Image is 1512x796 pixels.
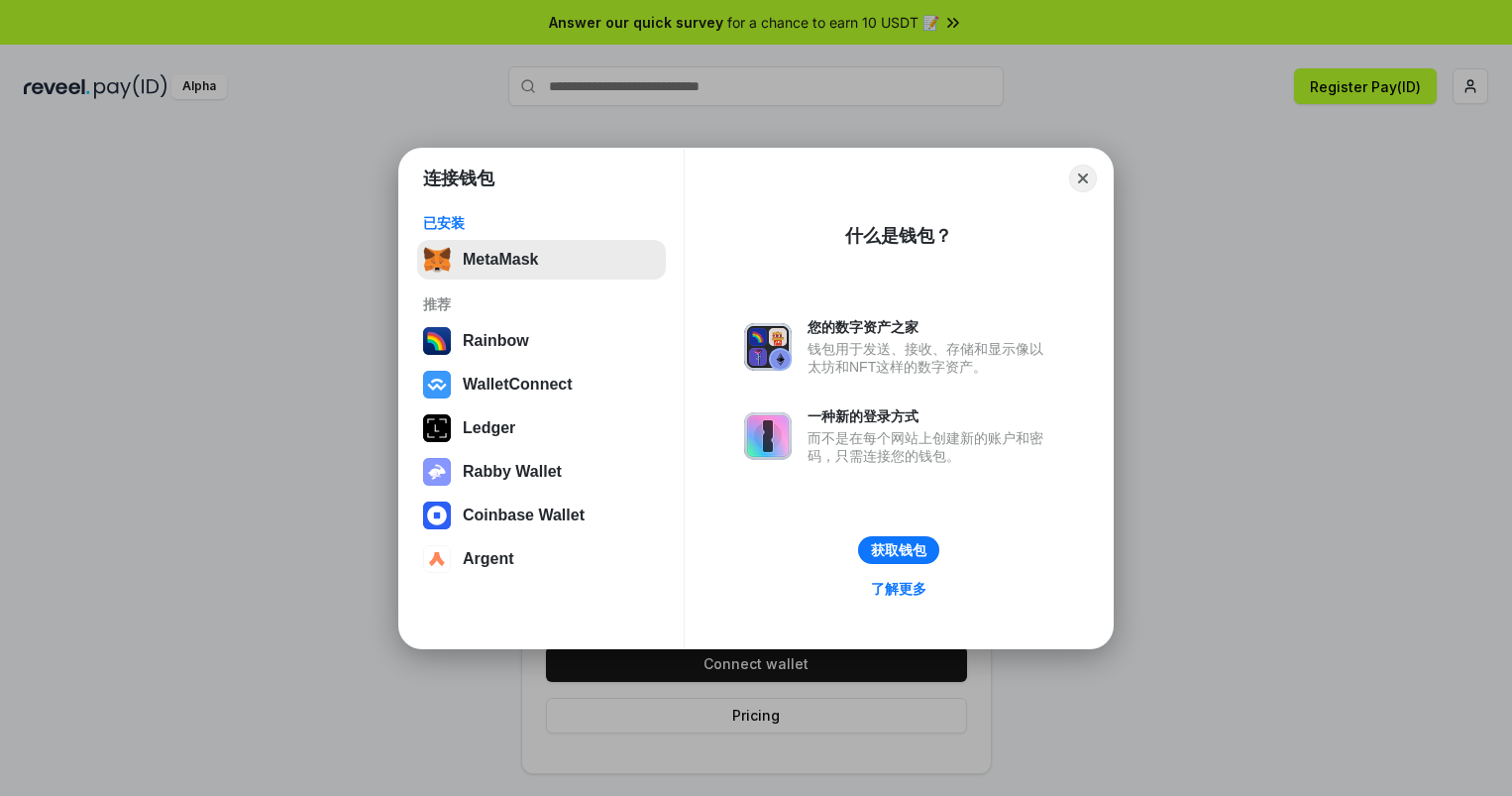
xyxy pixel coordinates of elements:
img: svg+xml,%3Csvg%20xmlns%3D%22http%3A%2F%2Fwww.w3.org%2F2000%2Fsvg%22%20width%3D%2228%22%20height%3... [423,414,451,442]
button: Close [1069,165,1097,192]
div: 什么是钱包？ [845,224,952,248]
button: MetaMask [417,240,666,280]
div: 了解更多 [871,580,926,598]
div: 已安装 [423,214,660,232]
button: Argent [417,539,666,579]
img: svg+xml,%3Csvg%20xmlns%3D%22http%3A%2F%2Fwww.w3.org%2F2000%2Fsvg%22%20fill%3D%22none%22%20viewBox... [744,412,792,460]
img: svg+xml,%3Csvg%20xmlns%3D%22http%3A%2F%2Fwww.w3.org%2F2000%2Fsvg%22%20fill%3D%22none%22%20viewBox... [423,458,451,486]
button: Rainbow [417,321,666,361]
button: Ledger [417,408,666,448]
img: svg+xml,%3Csvg%20width%3D%2228%22%20height%3D%2228%22%20viewBox%3D%220%200%2028%2028%22%20fill%3D... [423,502,451,529]
a: 了解更多 [859,576,938,602]
h1: 连接钱包 [423,167,494,190]
div: Rainbow [463,332,529,350]
div: 一种新的登录方式 [808,407,1053,425]
img: svg+xml,%3Csvg%20width%3D%2228%22%20height%3D%2228%22%20viewBox%3D%220%200%2028%2028%22%20fill%3D... [423,545,451,573]
div: 您的数字资产之家 [808,318,1053,336]
div: WalletConnect [463,376,573,394]
button: Rabby Wallet [417,452,666,492]
div: Ledger [463,419,515,437]
img: svg+xml,%3Csvg%20xmlns%3D%22http%3A%2F%2Fwww.w3.org%2F2000%2Fsvg%22%20fill%3D%22none%22%20viewBox... [744,323,792,371]
img: svg+xml,%3Csvg%20width%3D%2228%22%20height%3D%2228%22%20viewBox%3D%220%200%2028%2028%22%20fill%3D... [423,371,451,398]
div: 钱包用于发送、接收、存储和显示像以太坊和NFT这样的数字资产。 [808,340,1053,376]
div: MetaMask [463,251,538,269]
img: svg+xml,%3Csvg%20fill%3D%22none%22%20height%3D%2233%22%20viewBox%3D%220%200%2035%2033%22%20width%... [423,246,451,274]
div: Coinbase Wallet [463,507,585,524]
div: 获取钱包 [871,541,926,559]
button: Coinbase Wallet [417,496,666,535]
img: svg+xml,%3Csvg%20width%3D%22120%22%20height%3D%22120%22%20viewBox%3D%220%200%20120%20120%22%20fil... [423,327,451,355]
div: Rabby Wallet [463,463,562,481]
button: 获取钱包 [858,536,939,564]
button: WalletConnect [417,365,666,404]
div: 而不是在每个网站上创建新的账户和密码，只需连接您的钱包。 [808,429,1053,465]
div: 推荐 [423,295,660,313]
div: Argent [463,550,514,568]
